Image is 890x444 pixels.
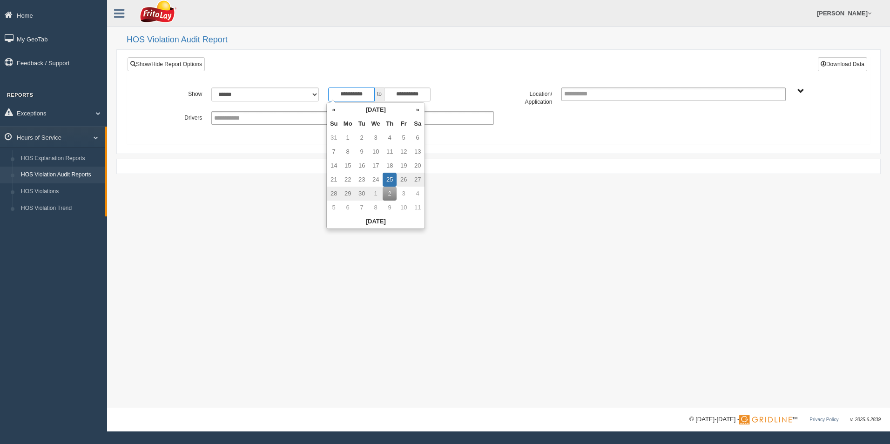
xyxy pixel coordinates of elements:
[411,159,425,173] td: 20
[327,117,341,131] th: Su
[809,417,838,422] a: Privacy Policy
[397,145,411,159] td: 12
[411,131,425,145] td: 6
[327,145,341,159] td: 7
[383,145,397,159] td: 11
[355,131,369,145] td: 2
[383,187,397,201] td: 2
[369,117,383,131] th: We
[341,131,355,145] td: 1
[369,201,383,215] td: 8
[369,187,383,201] td: 1
[397,187,411,201] td: 3
[375,87,384,101] span: to
[383,117,397,131] th: Th
[411,201,425,215] td: 11
[411,145,425,159] td: 13
[383,159,397,173] td: 18
[17,167,105,183] a: HOS Violation Audit Reports
[818,57,867,71] button: Download Data
[397,159,411,173] td: 19
[327,103,341,117] th: «
[327,173,341,187] td: 21
[327,159,341,173] td: 14
[327,215,425,229] th: [DATE]
[411,103,425,117] th: »
[127,35,881,45] h2: HOS Violation Audit Report
[499,87,557,107] label: Location/ Application
[341,103,411,117] th: [DATE]
[355,117,369,131] th: Tu
[17,200,105,217] a: HOS Violation Trend
[411,117,425,131] th: Sa
[397,173,411,187] td: 26
[355,173,369,187] td: 23
[850,417,881,422] span: v. 2025.6.2839
[341,173,355,187] td: 22
[369,159,383,173] td: 17
[369,173,383,187] td: 24
[739,415,792,424] img: Gridline
[327,187,341,201] td: 28
[341,145,355,159] td: 8
[341,201,355,215] td: 6
[383,131,397,145] td: 4
[17,183,105,200] a: HOS Violations
[383,173,397,187] td: 25
[128,57,205,71] a: Show/Hide Report Options
[397,117,411,131] th: Fr
[355,201,369,215] td: 7
[355,145,369,159] td: 9
[397,201,411,215] td: 10
[369,145,383,159] td: 10
[341,159,355,173] td: 15
[369,131,383,145] td: 3
[355,159,369,173] td: 16
[411,187,425,201] td: 4
[341,117,355,131] th: Mo
[411,173,425,187] td: 27
[148,87,207,99] label: Show
[355,187,369,201] td: 30
[327,131,341,145] td: 31
[341,187,355,201] td: 29
[689,415,881,424] div: © [DATE]-[DATE] - ™
[17,150,105,167] a: HOS Explanation Reports
[148,111,207,122] label: Drivers
[327,201,341,215] td: 5
[397,131,411,145] td: 5
[383,201,397,215] td: 9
